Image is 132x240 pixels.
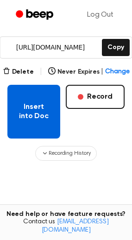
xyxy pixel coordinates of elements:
[102,39,129,56] button: Copy
[78,4,123,26] a: Log Out
[9,6,62,24] a: Beep
[3,67,34,77] button: Delete
[101,67,103,77] span: |
[42,219,109,234] a: [EMAIL_ADDRESS][DOMAIN_NAME]
[49,149,90,158] span: Recording History
[66,85,125,109] button: Record
[48,67,130,77] button: Never Expires|Change
[105,67,129,77] span: Change
[39,66,43,77] span: |
[6,218,126,234] span: Contact us
[35,146,96,161] button: Recording History
[7,85,60,139] button: Insert into Doc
